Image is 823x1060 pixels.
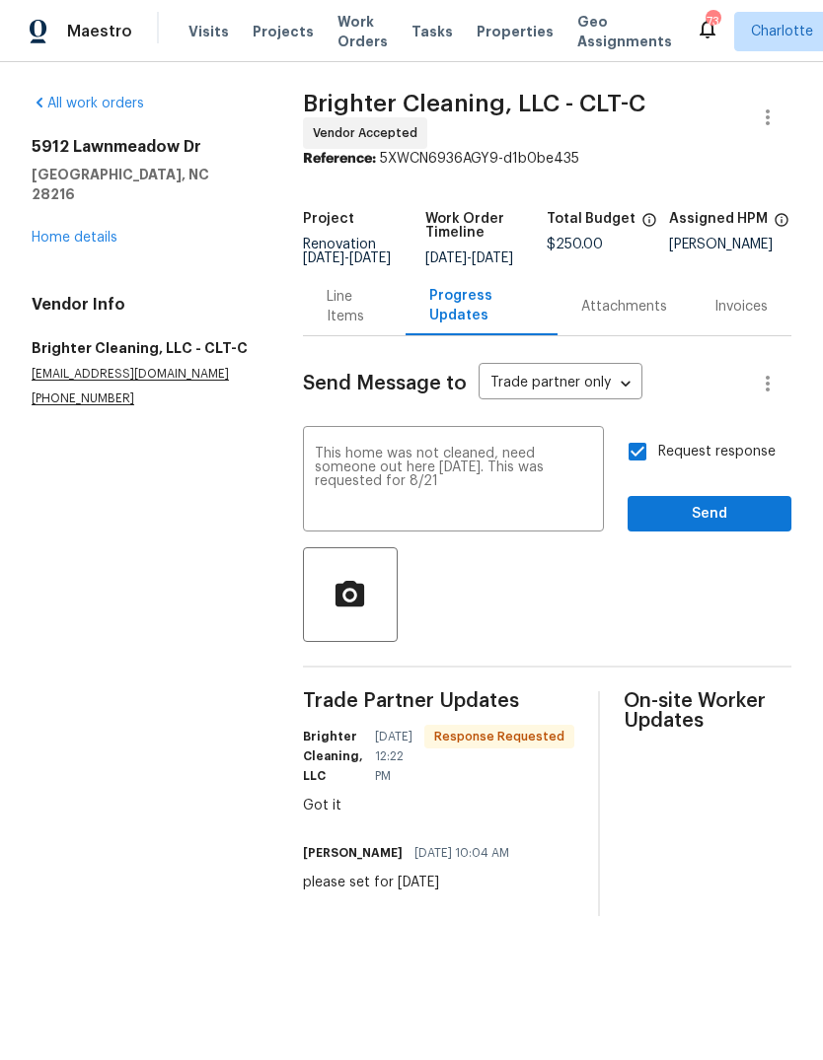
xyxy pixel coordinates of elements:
[472,251,513,265] span: [DATE]
[624,691,791,731] span: On-site Worker Updates
[32,165,256,204] h5: [GEOGRAPHIC_DATA], NC 28216
[303,873,521,892] div: please set for [DATE]
[643,502,776,527] span: Send
[658,442,776,462] span: Request response
[32,137,256,157] h2: 5912 Lawnmeadow Dr
[411,25,453,38] span: Tasks
[188,22,229,41] span: Visits
[641,212,657,238] span: The total cost of line items that have been proposed by Opendoor. This sum includes line items th...
[303,92,645,115] span: Brighter Cleaning, LLC - CLT-C
[303,727,363,786] h6: Brighter Cleaning, LLC
[581,297,667,317] div: Attachments
[751,22,813,41] span: Charlotte
[628,496,791,532] button: Send
[669,238,791,251] div: [PERSON_NAME]
[479,368,642,400] div: Trade partner only
[547,212,636,226] h5: Total Budget
[303,691,574,711] span: Trade Partner Updates
[303,843,403,863] h6: [PERSON_NAME]
[32,392,134,405] chrome_annotation: [PHONE_NUMBER]
[327,287,383,326] div: Line Items
[67,22,132,41] span: Maestro
[414,843,509,863] span: [DATE] 10:04 AM
[32,338,256,358] h5: Brighter Cleaning, LLC - CLT-C
[315,447,592,516] textarea: This home was not cleaned, need someone out here [DATE]. This was requested for 8/21
[429,286,534,325] div: Progress Updates
[303,251,344,265] span: [DATE]
[32,231,117,245] a: Home details
[32,97,144,110] a: All work orders
[425,251,467,265] span: [DATE]
[577,12,672,51] span: Geo Assignments
[32,295,256,315] h4: Vendor Info
[303,374,467,393] span: Send Message to
[349,251,391,265] span: [DATE]
[774,212,789,238] span: The hpm assigned to this work order.
[303,212,354,226] h5: Project
[313,123,425,143] span: Vendor Accepted
[337,12,388,51] span: Work Orders
[253,22,314,41] span: Projects
[477,22,554,41] span: Properties
[706,12,719,32] div: 73
[425,212,548,240] h5: Work Order Timeline
[303,251,391,265] span: -
[547,238,603,251] span: $250.00
[425,251,513,265] span: -
[303,796,574,815] div: Got it
[303,238,391,265] span: Renovation
[303,149,791,169] div: 5XWCN6936AGY9-d1b0be435
[375,727,412,786] span: [DATE] 12:22 PM
[669,212,768,226] h5: Assigned HPM
[303,152,376,166] b: Reference:
[426,727,572,746] span: Response Requested
[32,368,229,381] chrome_annotation: [EMAIL_ADDRESS][DOMAIN_NAME]
[714,297,768,317] div: Invoices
